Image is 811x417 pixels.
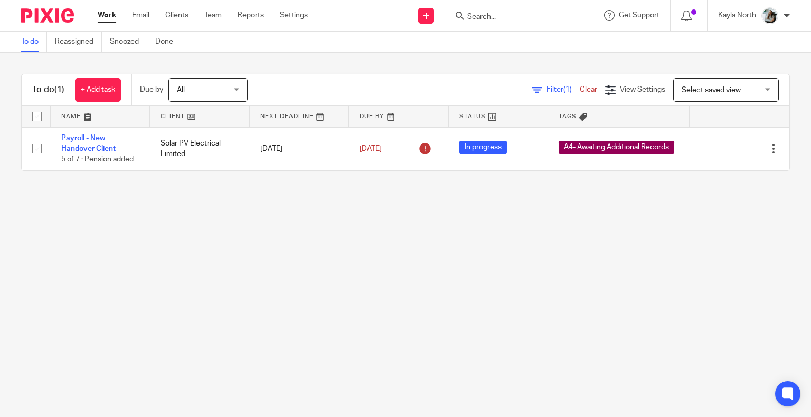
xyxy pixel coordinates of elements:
span: View Settings [620,86,665,93]
span: All [177,86,185,94]
a: + Add task [75,78,121,102]
h1: To do [32,84,64,95]
p: Kayla North [718,10,756,21]
p: Due by [140,84,163,95]
td: [DATE] [250,127,349,170]
a: Email [132,10,149,21]
span: (1) [54,85,64,94]
a: Done [155,32,181,52]
a: To do [21,32,47,52]
td: Solar PV Electrical Limited [150,127,249,170]
span: [DATE] [360,145,382,152]
span: In progress [459,141,507,154]
span: Get Support [619,12,659,19]
span: 5 of 7 · Pension added [61,156,134,163]
a: Settings [280,10,308,21]
span: Tags [559,113,577,119]
span: (1) [563,86,572,93]
a: Work [98,10,116,21]
span: Select saved view [682,86,741,94]
input: Search [466,13,561,22]
span: Filter [546,86,580,93]
a: Reports [238,10,264,21]
a: Clients [165,10,188,21]
a: Snoozed [110,32,147,52]
a: Reassigned [55,32,102,52]
a: Clear [580,86,597,93]
a: Payroll - New Handover Client [61,134,116,152]
img: Profile%20Photo.png [761,7,778,24]
a: Team [204,10,222,21]
img: Pixie [21,8,74,23]
span: A4- Awaiting Additional Records [559,141,674,154]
